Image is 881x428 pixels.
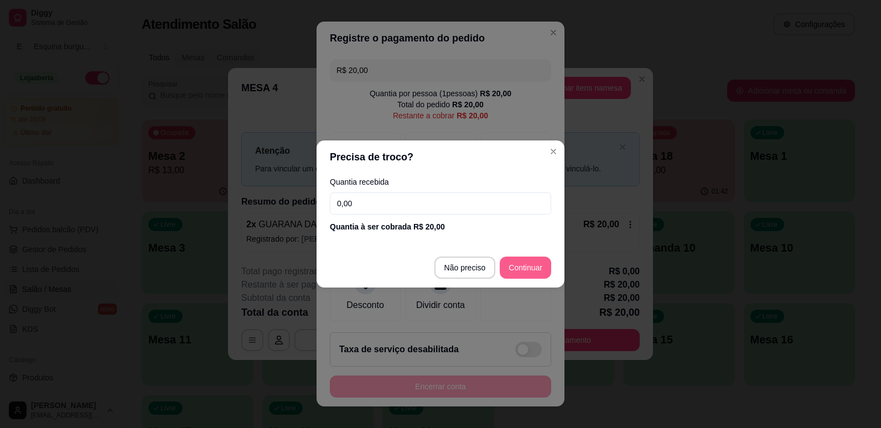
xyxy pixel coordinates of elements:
header: Precisa de troco? [317,140,564,174]
button: Close [545,143,562,160]
div: Quantia à ser cobrada R$ 20,00 [330,221,551,232]
label: Quantia recebida [330,178,551,186]
button: Continuar [500,257,551,279]
button: Não preciso [434,257,496,279]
